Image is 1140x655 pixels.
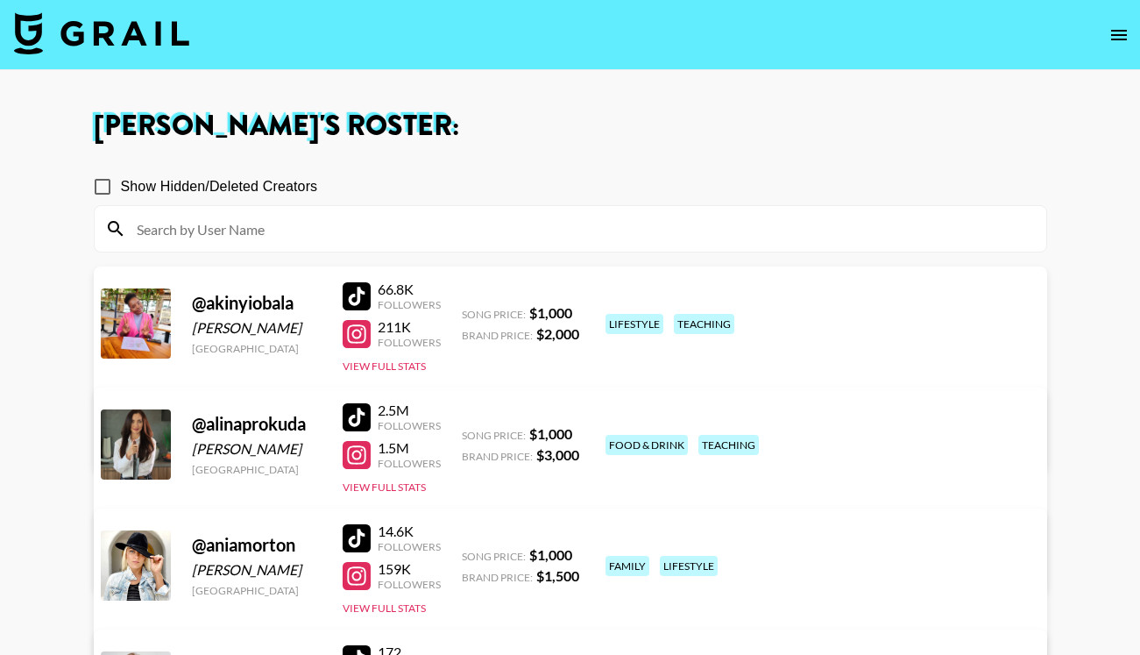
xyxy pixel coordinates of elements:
button: open drawer [1101,18,1136,53]
div: 211K [378,318,441,336]
div: 14.6K [378,523,441,540]
button: View Full Stats [343,360,426,373]
button: View Full Stats [343,602,426,615]
span: Brand Price: [462,450,533,463]
div: Followers [378,419,441,432]
img: Grail Talent [14,12,189,54]
input: Search by User Name [126,215,1036,243]
div: Followers [378,578,441,591]
div: [PERSON_NAME] [192,319,322,337]
strong: $ 1,000 [529,425,572,442]
div: @ aniamorton [192,534,322,556]
div: Followers [378,336,441,349]
strong: $ 1,000 [529,546,572,563]
div: [PERSON_NAME] [192,440,322,458]
div: [GEOGRAPHIC_DATA] [192,584,322,597]
div: teaching [698,435,759,455]
div: [GEOGRAPHIC_DATA] [192,342,322,355]
strong: $ 1,000 [529,304,572,321]
strong: $ 1,500 [536,567,579,584]
strong: $ 3,000 [536,446,579,463]
span: Song Price: [462,308,526,321]
span: Song Price: [462,550,526,563]
div: Followers [378,457,441,470]
h1: [PERSON_NAME] 's Roster: [94,112,1047,140]
div: @ alinaprokuda [192,413,322,435]
div: lifestyle [605,314,663,334]
div: family [605,556,649,576]
div: @ akinyiobala [192,292,322,314]
div: Followers [378,298,441,311]
div: 1.5M [378,439,441,457]
div: [GEOGRAPHIC_DATA] [192,463,322,476]
span: Song Price: [462,429,526,442]
div: 66.8K [378,281,441,298]
span: Brand Price: [462,571,533,584]
div: Followers [378,540,441,553]
span: Brand Price: [462,329,533,342]
button: View Full Stats [343,481,426,494]
span: Show Hidden/Deleted Creators [121,176,318,197]
div: teaching [674,314,734,334]
strong: $ 2,000 [536,325,579,342]
div: food & drink [605,435,688,455]
div: 159K [378,560,441,578]
div: 2.5M [378,402,441,419]
div: [PERSON_NAME] [192,561,322,579]
div: lifestyle [660,556,718,576]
